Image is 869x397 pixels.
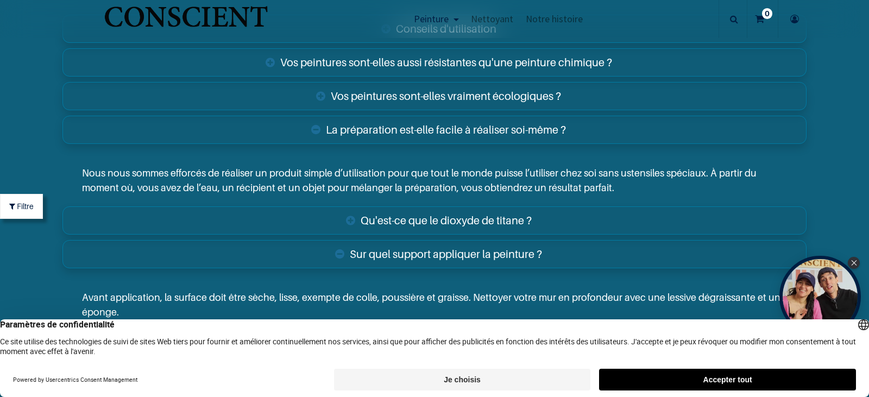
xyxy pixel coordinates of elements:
div: Tolstoy bubble widget [779,256,861,337]
p: Avant application, la surface doit être sèche, lisse, exempte de colle, poussière et graisse. Net... [82,290,787,319]
button: Open chat widget [9,9,42,42]
p: Nous nous sommes efforcés de réaliser un produit simple d’utilisation pour que tout le monde puis... [82,166,787,195]
div: Close Tolstoy widget [848,257,860,269]
a: Sur quel support appliquer la peinture ? [62,240,807,268]
span: Nettoyant [471,12,513,25]
sup: 0 [762,8,772,19]
a: Qu'est-ce que le dioxyde de titane ? [62,206,807,235]
span: Peinture [414,12,449,25]
span: Notre histoire [526,12,583,25]
a: La préparation est-elle facile à réaliser soi-même ? [62,116,807,144]
a: Vos peintures sont-elles aussi résistantes qu'une peinture chimique ? [62,48,807,77]
div: Open Tolstoy widget [779,256,861,337]
span: Filtre [17,200,34,212]
div: Open Tolstoy [779,256,861,337]
a: Vos peintures sont-elles vraiment écologiques ? [62,82,807,110]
